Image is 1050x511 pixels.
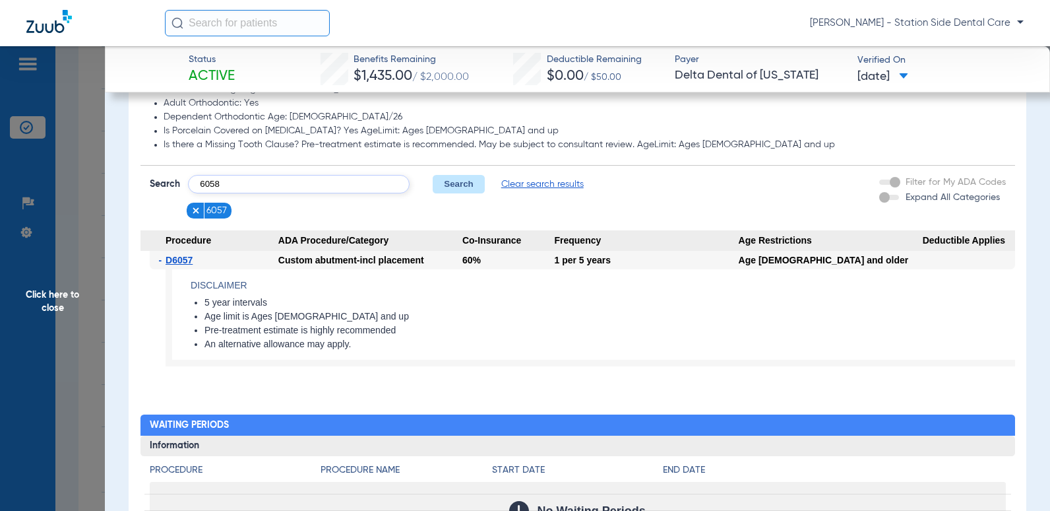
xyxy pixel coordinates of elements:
[159,251,166,269] span: -
[164,98,1006,110] li: Adult Orthodontic: Yes
[462,251,555,269] div: 60%
[810,17,1024,30] span: [PERSON_NAME] - Station Side Dental Care
[547,69,584,83] span: $0.00
[206,204,227,217] span: 6057
[739,230,923,252] span: Age Restrictions
[164,125,1006,137] li: Is Porcelain Covered on [MEDICAL_DATA]? Yes AgeLimit: Ages [DEMOGRAPHIC_DATA] and up
[663,463,1005,482] app-breakdown-title: End Date
[191,206,201,215] img: x.svg
[501,178,584,191] span: Clear search results
[433,175,485,193] button: Search
[140,230,278,252] span: Procedure
[140,436,1015,457] h3: Information
[675,67,846,84] span: Delta Dental of [US_STATE]
[191,279,1015,292] h4: Disclaimer
[412,72,469,83] span: / $2,000.00
[675,53,846,67] span: Payer
[189,53,235,67] span: Status
[663,463,1005,477] h4: End Date
[857,53,1029,67] span: Verified On
[354,69,412,83] span: $1,435.00
[278,230,462,252] span: ADA Procedure/Category
[321,463,492,482] app-breakdown-title: Procedure Name
[150,178,180,191] span: Search
[188,175,410,193] input: Search by ADA code or keyword…
[164,139,1006,151] li: Is there a Missing Tooth Clause? Pre-treatment estimate is recommended. May be subject to consult...
[554,251,738,269] div: 1 per 5 years
[165,10,330,36] input: Search for patients
[150,463,321,477] h4: Procedure
[547,53,642,67] span: Deductible Remaining
[492,463,664,482] app-breakdown-title: Start Date
[906,193,1000,202] span: Expand All Categories
[140,415,1015,436] h2: Waiting Periods
[189,67,235,86] span: Active
[739,251,923,269] div: Age [DEMOGRAPHIC_DATA] and older
[354,53,469,67] span: Benefits Remaining
[204,325,1015,337] li: Pre-treatment estimate is highly recommended
[923,230,1015,252] span: Deductible Applies
[492,463,664,477] h4: Start Date
[857,69,908,85] span: [DATE]
[584,73,621,82] span: / $50.00
[204,339,1015,351] li: An alternative allowance may apply.
[462,230,555,252] span: Co-Insurance
[278,251,462,269] div: Custom abutment-incl placement
[150,463,321,482] app-breakdown-title: Procedure
[204,311,1015,323] li: Age limit is Ages [DEMOGRAPHIC_DATA] and up
[903,176,1006,189] label: Filter for My ADA Codes
[164,112,1006,123] li: Dependent Orthodontic Age: [DEMOGRAPHIC_DATA]/26
[554,230,738,252] span: Frequency
[166,255,193,265] span: D6057
[26,10,72,33] img: Zuub Logo
[171,17,183,29] img: Search Icon
[204,297,1015,309] li: 5 year intervals
[321,463,492,477] h4: Procedure Name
